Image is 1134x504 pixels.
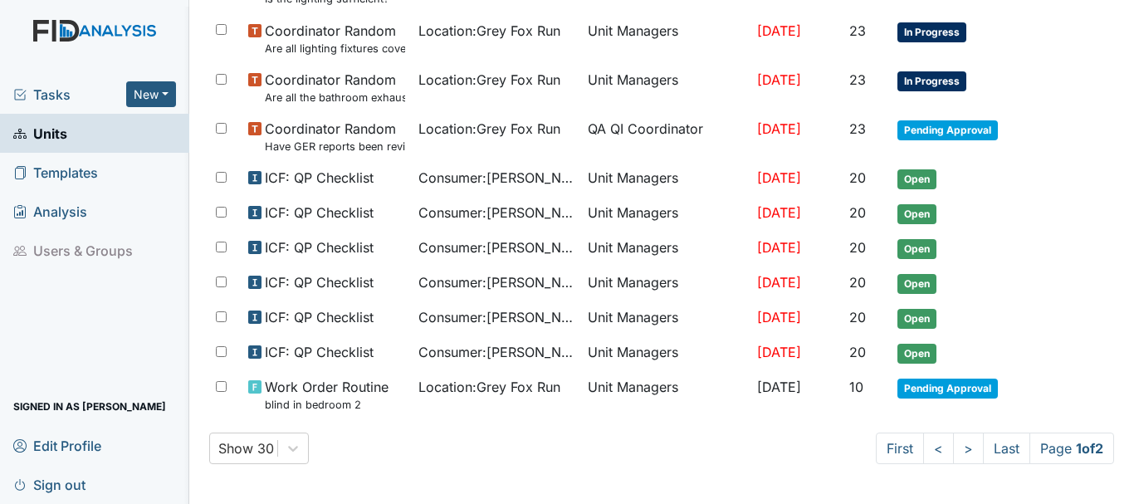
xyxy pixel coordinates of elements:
[265,41,404,56] small: Are all lighting fixtures covered and free of debris?
[757,309,801,325] span: [DATE]
[581,196,750,231] td: Unit Managers
[849,274,866,291] span: 20
[418,203,574,223] span: Consumer : [PERSON_NAME]
[849,344,866,360] span: 20
[849,71,866,88] span: 23
[849,239,866,256] span: 20
[897,169,936,189] span: Open
[218,438,274,458] div: Show 30
[1029,433,1114,464] span: Page
[581,231,750,266] td: Unit Managers
[897,204,936,224] span: Open
[581,14,750,63] td: Unit Managers
[13,85,126,105] a: Tasks
[13,433,101,458] span: Edit Profile
[13,159,98,185] span: Templates
[849,169,866,186] span: 20
[418,307,574,327] span: Consumer : [PERSON_NAME]
[923,433,954,464] a: <
[265,70,404,105] span: Coordinator Random Are all the bathroom exhaust fan covers clean and dust free?
[418,70,560,90] span: Location : Grey Fox Run
[581,335,750,370] td: Unit Managers
[757,169,801,186] span: [DATE]
[849,22,866,39] span: 23
[757,274,801,291] span: [DATE]
[13,198,87,224] span: Analysis
[897,22,966,42] span: In Progress
[126,81,176,107] button: New
[953,433,984,464] a: >
[757,204,801,221] span: [DATE]
[13,394,166,419] span: Signed in as [PERSON_NAME]
[581,161,750,196] td: Unit Managers
[418,168,574,188] span: Consumer : [PERSON_NAME]
[265,119,404,154] span: Coordinator Random Have GER reports been reviewed by managers within 72 hours of occurrence?
[265,168,374,188] span: ICF: QP Checklist
[581,112,750,161] td: QA QI Coordinator
[418,21,560,41] span: Location : Grey Fox Run
[897,309,936,329] span: Open
[897,344,936,364] span: Open
[265,237,374,257] span: ICF: QP Checklist
[897,120,998,140] span: Pending Approval
[757,120,801,137] span: [DATE]
[581,301,750,335] td: Unit Managers
[265,203,374,223] span: ICF: QP Checklist
[265,397,389,413] small: blind in bedroom 2
[897,379,998,399] span: Pending Approval
[757,344,801,360] span: [DATE]
[757,239,801,256] span: [DATE]
[581,370,750,419] td: Unit Managers
[418,119,560,139] span: Location : Grey Fox Run
[876,433,924,464] a: First
[757,71,801,88] span: [DATE]
[1076,440,1103,457] strong: 1 of 2
[581,63,750,112] td: Unit Managers
[876,433,1114,464] nav: task-pagination
[13,120,67,146] span: Units
[265,90,404,105] small: Are all the bathroom exhaust fan covers clean and dust free?
[265,377,389,413] span: Work Order Routine blind in bedroom 2
[418,342,574,362] span: Consumer : [PERSON_NAME]
[581,266,750,301] td: Unit Managers
[265,272,374,292] span: ICF: QP Checklist
[265,342,374,362] span: ICF: QP Checklist
[757,379,801,395] span: [DATE]
[418,272,574,292] span: Consumer : [PERSON_NAME]
[897,71,966,91] span: In Progress
[265,21,404,56] span: Coordinator Random Are all lighting fixtures covered and free of debris?
[897,239,936,259] span: Open
[849,204,866,221] span: 20
[418,237,574,257] span: Consumer : [PERSON_NAME]
[418,377,560,397] span: Location : Grey Fox Run
[265,139,404,154] small: Have GER reports been reviewed by managers within 72 hours of occurrence?
[757,22,801,39] span: [DATE]
[849,379,863,395] span: 10
[265,307,374,327] span: ICF: QP Checklist
[849,120,866,137] span: 23
[897,274,936,294] span: Open
[849,309,866,325] span: 20
[983,433,1030,464] a: Last
[13,472,86,497] span: Sign out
